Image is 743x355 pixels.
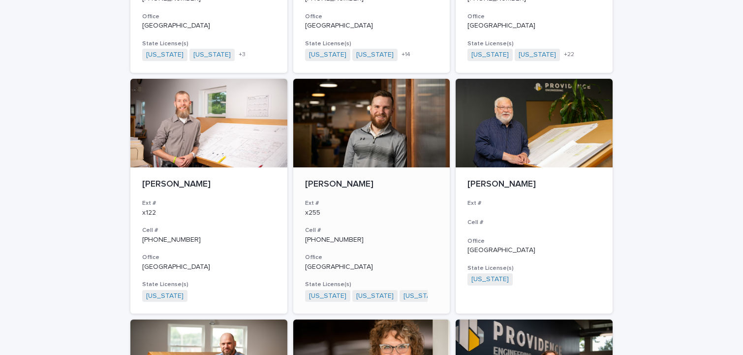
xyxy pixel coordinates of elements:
h3: Office [305,13,438,21]
a: [US_STATE] [471,275,509,284]
h3: State License(s) [467,40,601,48]
a: [PERSON_NAME]Ext #x122Cell #[PHONE_NUMBER]Office[GEOGRAPHIC_DATA]State License(s)[US_STATE] [130,79,287,314]
a: [US_STATE] [471,51,509,59]
h3: State License(s) [142,281,276,289]
a: [US_STATE] [356,292,394,300]
a: x255 [305,209,320,216]
span: + 22 [564,52,574,58]
a: [PERSON_NAME]Ext #x255Cell #[PHONE_NUMBER]Office[GEOGRAPHIC_DATA]State License(s)[US_STATE] [US_S... [293,79,450,314]
p: [PERSON_NAME] [467,179,601,190]
p: [GEOGRAPHIC_DATA] [467,246,601,255]
h3: Office [467,13,601,21]
h3: Ext # [305,199,438,207]
h3: State License(s) [142,40,276,48]
h3: Office [305,254,438,261]
span: + 3 [239,52,246,58]
span: + 14 [402,52,410,58]
p: [GEOGRAPHIC_DATA] [142,22,276,30]
a: [US_STATE] [356,51,394,59]
h3: Office [142,13,276,21]
a: [US_STATE] [403,292,441,300]
h3: Ext # [142,199,276,207]
a: [US_STATE] [146,51,184,59]
h3: Office [467,237,601,245]
p: [PERSON_NAME] [142,179,276,190]
p: [GEOGRAPHIC_DATA] [142,263,276,271]
h3: Cell # [142,226,276,234]
p: [GEOGRAPHIC_DATA] [305,263,438,271]
a: [PHONE_NUMBER] [305,236,364,243]
h3: Cell # [467,219,601,226]
h3: State License(s) [305,40,438,48]
h3: State License(s) [467,264,601,272]
p: [GEOGRAPHIC_DATA] [305,22,438,30]
p: [PERSON_NAME] [305,179,438,190]
p: [GEOGRAPHIC_DATA] [467,22,601,30]
h3: Cell # [305,226,438,234]
a: [PERSON_NAME]Ext #Cell #Office[GEOGRAPHIC_DATA]State License(s)[US_STATE] [456,79,613,314]
a: [US_STATE] [146,292,184,300]
a: [US_STATE] [519,51,556,59]
a: [US_STATE] [309,292,346,300]
h3: Ext # [467,199,601,207]
h3: Office [142,254,276,261]
h3: State License(s) [305,281,438,289]
a: [PHONE_NUMBER] [142,236,201,243]
a: [US_STATE] [309,51,346,59]
a: x122 [142,209,156,216]
a: [US_STATE] [193,51,231,59]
